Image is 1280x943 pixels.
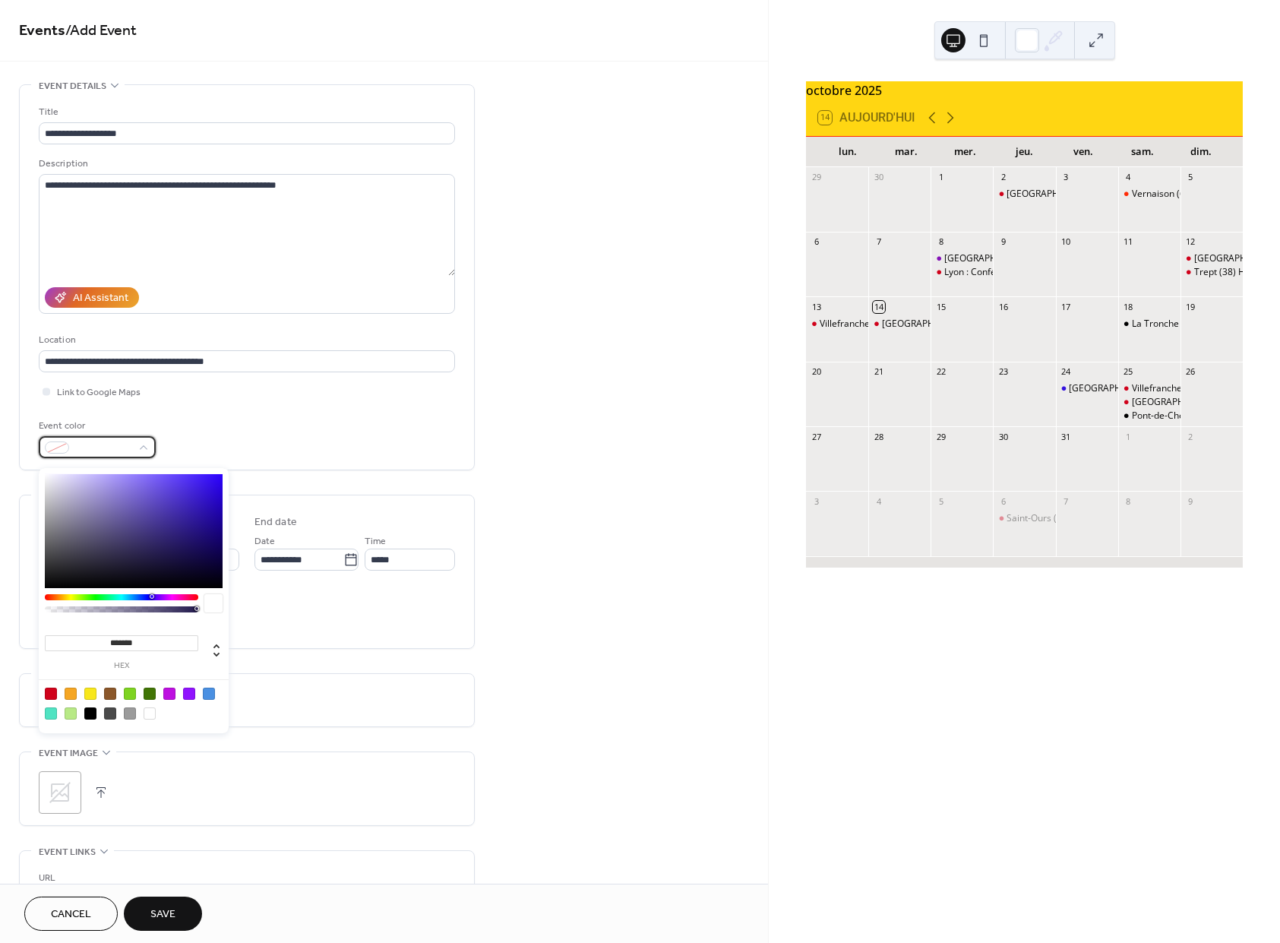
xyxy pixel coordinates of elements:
[1118,382,1180,395] div: Villefranche/S. Hmongs
[39,156,452,172] div: Description
[1113,137,1172,167] div: sam.
[1180,252,1243,265] div: Lyon. Messe des Armées
[84,688,96,700] div: #F8E71C
[19,17,65,46] a: Events
[45,688,57,700] div: #D0021B
[818,137,877,167] div: lun.
[65,17,137,46] span: / Add Event
[1123,236,1134,248] div: 11
[1185,301,1196,312] div: 19
[1060,495,1072,507] div: 7
[1123,431,1134,442] div: 1
[163,688,175,700] div: #BD10E0
[806,81,1243,100] div: octobre 2025
[1180,266,1243,279] div: Trept (38) Hommage aviateur
[1054,137,1113,167] div: ven.
[104,688,116,700] div: #8B572A
[124,897,202,931] button: Save
[993,188,1055,201] div: Lyon. Dédicace
[1118,410,1180,422] div: Pont-de-Cheruy (38); Drakkar
[997,172,1009,183] div: 2
[39,332,452,348] div: Location
[1132,318,1239,331] div: La Tronche (38) : Drakkar
[873,495,884,507] div: 4
[997,236,1009,248] div: 9
[183,688,195,700] div: #9013FE
[935,172,947,183] div: 1
[1123,301,1134,312] div: 18
[1060,366,1072,378] div: 24
[1123,495,1134,507] div: 8
[124,707,136,720] div: #9B9B9B
[1185,431,1196,442] div: 2
[39,104,452,120] div: Title
[84,707,96,720] div: #000000
[877,137,937,167] div: mar.
[39,745,98,761] span: Event image
[45,287,139,308] button: AI Assistant
[944,266,1087,279] div: Lyon : Conférence désinformation
[935,301,947,312] div: 15
[124,688,136,700] div: #7ED321
[997,366,1009,378] div: 23
[57,385,141,401] span: Link to Google Maps
[935,495,947,507] div: 5
[997,431,1009,442] div: 30
[1185,172,1196,183] div: 5
[873,301,884,312] div: 14
[1185,366,1196,378] div: 26
[997,301,1009,312] div: 16
[811,236,822,248] div: 6
[45,662,198,670] label: hex
[51,907,91,923] span: Cancel
[1118,396,1180,409] div: Lyon. UALR cérémonie
[873,236,884,248] div: 7
[931,252,993,265] div: Lyon. Obsèques
[873,366,884,378] div: 21
[254,514,297,530] div: End date
[24,897,118,931] button: Cancel
[935,431,947,442] div: 29
[39,844,96,860] span: Event links
[811,301,822,312] div: 13
[993,512,1055,525] div: Saint-Ours (63) : forum régional
[882,318,991,331] div: [GEOGRAPHIC_DATA]. BD
[254,534,275,550] span: Date
[365,534,386,550] span: Time
[73,291,128,307] div: AI Assistant
[811,366,822,378] div: 20
[203,688,215,700] div: #4A90E2
[104,707,116,720] div: #4A4A4A
[39,870,452,886] div: URL
[935,366,947,378] div: 22
[1132,382,1231,395] div: Villefranche/S. Hmongs
[1060,301,1072,312] div: 17
[150,907,175,923] span: Save
[1060,431,1072,442] div: 31
[1007,512,1140,525] div: Saint-Ours (63) : forum régional
[997,495,1009,507] div: 6
[935,236,947,248] div: 8
[931,266,993,279] div: Lyon : Conférence désinformation
[144,688,156,700] div: #417505
[1060,236,1072,248] div: 10
[820,318,994,331] div: Villefranche/S.(69). [GEOGRAPHIC_DATA]
[39,771,81,814] div: ;
[1185,236,1196,248] div: 12
[1171,137,1231,167] div: dim.
[1118,188,1180,201] div: Vernaison (69) Saint-Michel
[873,431,884,442] div: 28
[1118,318,1180,331] div: La Tronche (38) : Drakkar
[806,318,868,331] div: Villefranche/S.(69). Parrainage
[944,252,1083,265] div: [GEOGRAPHIC_DATA]. Obsèques
[65,707,77,720] div: #B8E986
[1123,172,1134,183] div: 4
[811,431,822,442] div: 27
[1007,188,1143,201] div: [GEOGRAPHIC_DATA]. Dédicace
[995,137,1054,167] div: jeu.
[1056,382,1118,395] div: Villefranche/Saône : Messe
[873,172,884,183] div: 30
[1185,495,1196,507] div: 9
[39,418,153,434] div: Event color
